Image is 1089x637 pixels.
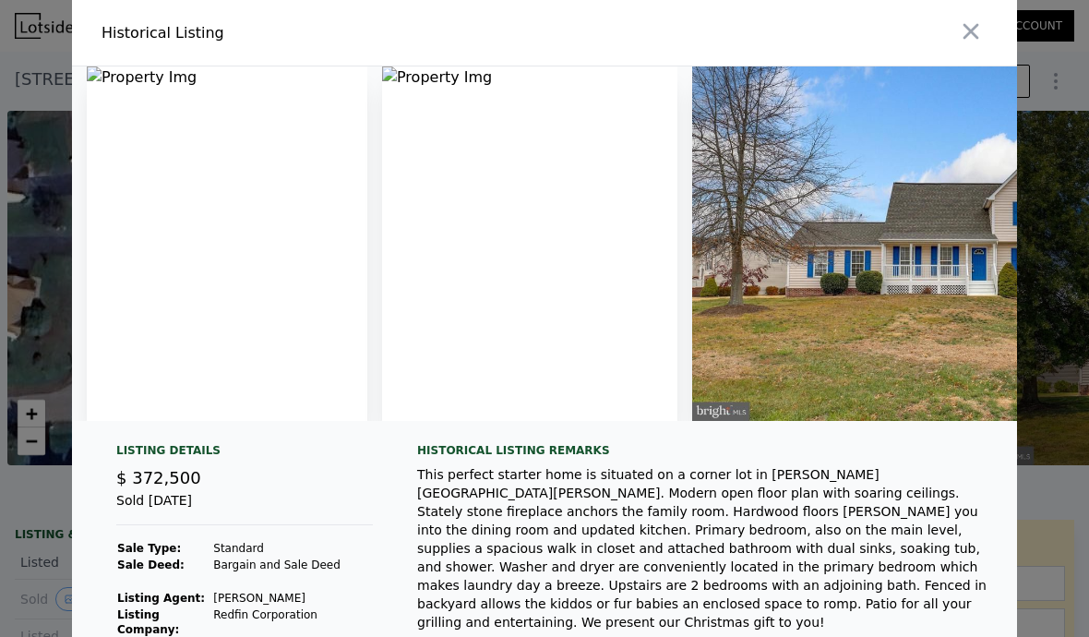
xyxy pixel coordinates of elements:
div: Historical Listing [102,22,537,44]
strong: Listing Agent: [117,592,205,605]
td: Bargain and Sale Deed [212,557,373,573]
div: Sold [DATE] [116,491,373,525]
td: [PERSON_NAME] [212,590,373,607]
span: $ 372,500 [116,468,201,487]
td: Standard [212,540,373,557]
img: Property Img [87,66,367,421]
strong: Sale Deed: [117,559,185,571]
img: Property Img [382,66,677,421]
div: This perfect starter home is situated on a corner lot in [PERSON_NAME][GEOGRAPHIC_DATA][PERSON_NA... [417,465,987,631]
strong: Sale Type: [117,542,181,555]
div: Listing Details [116,443,373,465]
div: Historical Listing remarks [417,443,987,458]
strong: Listing Company: [117,608,179,636]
